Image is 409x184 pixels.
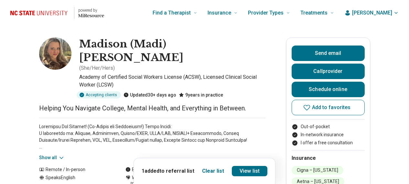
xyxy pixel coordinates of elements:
[77,91,121,98] div: Accepting clients
[292,154,365,162] h2: Insurance
[78,8,104,13] p: powered by
[79,37,265,64] h1: Madison (Madi) [PERSON_NAME]
[39,166,113,173] div: Remote / In-person
[248,8,284,17] span: Provider Types
[79,73,265,89] p: Academy of Certified Social Workers License (ACSW), Licensed Clinical Social Worker (LCSW)
[39,154,65,161] button: Show all
[142,167,194,175] p: 1 added
[159,168,194,174] span: to referral list
[79,64,115,72] p: ( She/Her/Hers )
[292,82,365,97] a: Schedule online
[292,139,365,146] li: I offer a free consultation
[232,166,267,176] a: View list
[292,46,365,61] button: Send email
[312,105,351,110] span: Add to favorites
[292,123,365,130] li: Out-of-pocket
[292,123,365,146] ul: Payment options
[292,166,343,175] li: Cigna – [US_STATE]
[39,37,71,70] img: Madison Bowman, Academy of Certified Social Workers License (ACSW)
[39,104,265,113] p: Helping You Navigate College, Mental Health, and Everything in Between.
[39,123,265,150] p: Loremipsu Dol Sitamet! (Co-Adipis eli Seddoeiusm!) Tempo Incidi: U laboreetdo ma: Aliquae, Admini...
[10,3,104,23] a: Home page
[344,9,399,17] button: [PERSON_NAME]
[292,131,365,138] li: In-network insurance
[292,100,365,115] button: Add to favorites
[124,91,176,98] div: Updated 30+ days ago
[179,91,223,98] div: 9 years in practice
[292,64,365,79] button: Callprovider
[208,8,231,17] span: Insurance
[153,8,191,17] span: Find a Therapist
[300,8,328,17] span: Treatments
[202,167,224,175] button: Clear list
[125,166,199,173] div: Emergency number not available
[132,174,144,181] span: White
[352,9,392,17] span: [PERSON_NAME]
